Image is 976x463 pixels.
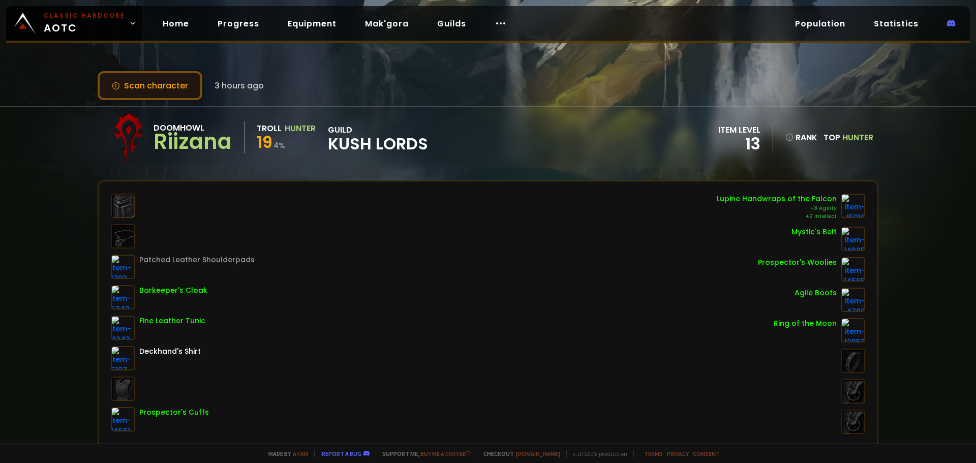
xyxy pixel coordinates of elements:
span: Checkout [477,450,560,457]
span: AOTC [44,11,125,36]
a: [DOMAIN_NAME] [516,450,560,457]
span: 19 [257,131,272,153]
span: Kush Lords [328,136,428,151]
div: Agile Boots [795,288,837,298]
span: 3 hours ago [215,79,264,92]
img: item-14561 [111,407,135,431]
div: Prospector's Woolies [758,257,837,268]
div: Troll [257,122,282,135]
a: Terms [644,450,663,457]
img: item-4243 [111,316,135,340]
div: +3 Agility [717,204,837,212]
a: Consent [693,450,720,457]
img: item-1793 [111,255,135,279]
div: item level [718,124,760,136]
img: item-15016 [841,194,865,218]
a: a fan [293,450,308,457]
span: Support me, [376,450,471,457]
button: Scan character [98,71,202,100]
div: Deckhand's Shirt [139,346,201,357]
a: Classic HardcoreAOTC [6,6,142,41]
a: Home [155,13,197,34]
div: Doomhowl [154,121,232,134]
div: rank [785,131,817,144]
a: Privacy [667,450,689,457]
div: 13 [718,136,760,151]
img: item-12052 [841,318,865,343]
div: Patched Leather Shoulderpads [139,255,255,265]
div: Mystic's Belt [791,227,837,237]
img: item-4788 [841,288,865,312]
img: item-5107 [111,346,135,371]
a: Report a bug [322,450,361,457]
div: Fine Leather Tunic [139,316,205,326]
div: +2 Intellect [717,212,837,221]
img: item-5343 [111,285,135,310]
div: Riizana [154,134,232,149]
div: Ring of the Moon [774,318,837,329]
small: Classic Hardcore [44,11,125,20]
img: item-14565 [841,257,865,282]
a: Buy me a coffee [420,450,471,457]
a: Mak'gora [357,13,417,34]
div: guild [328,124,428,151]
div: Prospector's Cuffs [139,407,209,418]
a: Statistics [866,13,927,34]
span: Made by [262,450,308,457]
img: item-14025 [841,227,865,251]
div: Lupine Handwraps of the Falcon [717,194,837,204]
span: v. d752d5 - production [566,450,627,457]
a: Progress [209,13,267,34]
span: Hunter [842,132,873,143]
a: Guilds [429,13,474,34]
div: Hunter [285,122,316,135]
a: Equipment [280,13,345,34]
div: Top [823,131,873,144]
div: Barkeeper's Cloak [139,285,207,296]
small: 4 % [273,140,285,150]
a: Population [787,13,853,34]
